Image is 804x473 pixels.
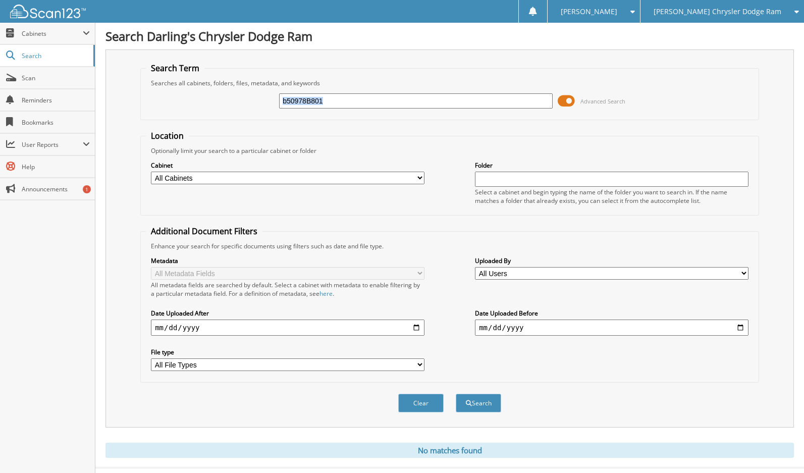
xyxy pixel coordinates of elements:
[83,185,91,193] div: 1
[151,281,424,298] div: All metadata fields are searched by default. Select a cabinet with metadata to enable filtering b...
[22,96,90,104] span: Reminders
[151,320,424,336] input: start
[475,256,748,265] label: Uploaded By
[151,309,424,318] label: Date Uploaded After
[22,74,90,82] span: Scan
[151,161,424,170] label: Cabinet
[105,443,794,458] div: No matches found
[475,161,748,170] label: Folder
[22,51,88,60] span: Search
[456,394,501,412] button: Search
[654,9,781,15] span: [PERSON_NAME] Chrysler Dodge Ram
[146,146,754,155] div: Optionally limit your search to a particular cabinet or folder
[10,5,86,18] img: scan123-logo-white.svg
[475,320,748,336] input: end
[151,348,424,356] label: File type
[754,425,804,473] iframe: Chat Widget
[22,163,90,171] span: Help
[22,140,83,149] span: User Reports
[105,28,794,44] h1: Search Darling's Chrysler Dodge Ram
[146,226,262,237] legend: Additional Document Filters
[398,394,444,412] button: Clear
[146,242,754,250] div: Enhance your search for specific documents using filters such as date and file type.
[561,9,617,15] span: [PERSON_NAME]
[22,118,90,127] span: Bookmarks
[22,29,83,38] span: Cabinets
[22,185,90,193] span: Announcements
[146,63,204,74] legend: Search Term
[146,130,189,141] legend: Location
[475,309,748,318] label: Date Uploaded Before
[146,79,754,87] div: Searches all cabinets, folders, files, metadata, and keywords
[319,289,333,298] a: here
[151,256,424,265] label: Metadata
[475,188,748,205] div: Select a cabinet and begin typing the name of the folder you want to search in. If the name match...
[580,97,625,105] span: Advanced Search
